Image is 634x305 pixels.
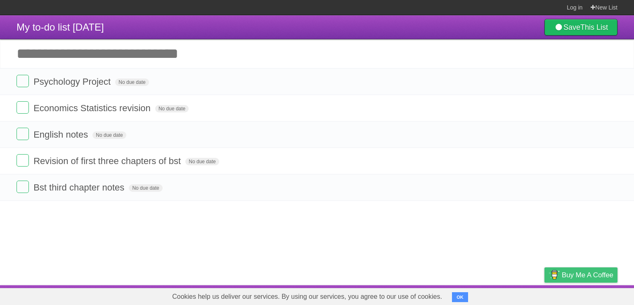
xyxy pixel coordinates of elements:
[17,21,104,33] span: My to-do list [DATE]
[435,287,452,303] a: About
[534,287,555,303] a: Privacy
[155,105,189,112] span: No due date
[549,268,560,282] img: Buy me a coffee
[544,267,617,283] a: Buy me a coffee
[562,268,613,282] span: Buy me a coffee
[580,23,608,31] b: This List
[33,76,113,87] span: Psychology Project
[115,79,149,86] span: No due date
[506,287,524,303] a: Terms
[17,181,29,193] label: Done
[129,184,162,192] span: No due date
[92,131,126,139] span: No due date
[33,156,183,166] span: Revision of first three chapters of bst
[33,129,90,140] span: English notes
[33,182,126,193] span: Bst third chapter notes
[17,128,29,140] label: Done
[164,288,450,305] span: Cookies help us deliver our services. By using our services, you agree to our use of cookies.
[17,75,29,87] label: Done
[452,292,468,302] button: OK
[462,287,495,303] a: Developers
[17,154,29,167] label: Done
[544,19,617,36] a: SaveThis List
[17,101,29,114] label: Done
[33,103,153,113] span: Economics Statistics revision
[565,287,617,303] a: Suggest a feature
[185,158,219,165] span: No due date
